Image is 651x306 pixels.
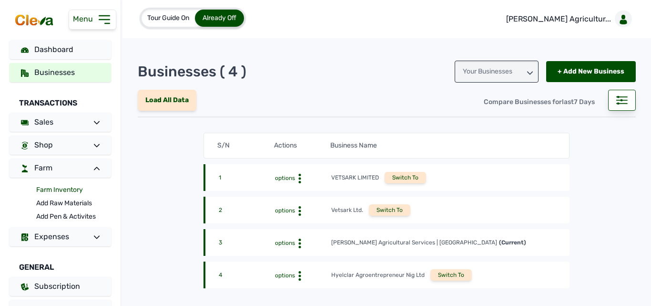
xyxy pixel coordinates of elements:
[217,141,274,150] div: S/N
[36,210,111,223] a: Add Pen & Activites
[34,282,80,291] span: Subscription
[10,86,111,113] div: Transactions
[10,158,111,178] a: Farm
[34,68,75,77] span: Businesses
[36,197,111,210] a: Add Raw Materials
[138,63,246,80] p: Businesses ( 4 )
[10,136,111,155] a: Shop
[34,163,52,172] span: Farm
[34,140,53,149] span: Shop
[34,45,73,54] span: Dashboard
[10,250,111,277] div: General
[10,227,111,246] a: Expenses
[34,232,69,241] span: Expenses
[34,117,53,127] span: Sales
[274,141,330,150] div: Actions
[219,271,275,281] div: 4
[331,174,379,181] div: VETSARK LIMITED
[331,239,497,246] div: [PERSON_NAME] Agricultural Services | [GEOGRAPHIC_DATA]
[331,206,363,214] div: Vetsark Ltd.
[13,13,55,27] img: cleva_logo.png
[498,6,636,32] a: [PERSON_NAME] Agricultur...
[455,61,539,83] div: Your Businesses
[497,239,526,246] span: (Current)
[331,271,425,279] div: Hyelclar Agroentrepreneur Nig Ltd
[546,61,636,82] div: + Add New Business
[430,269,472,281] div: Switch To
[36,183,111,197] a: Farm Inventory
[219,174,275,183] div: 1
[219,239,275,248] div: 3
[275,175,295,181] span: options
[10,113,111,132] a: Sales
[275,207,295,214] span: options
[385,172,426,183] div: Switch To
[73,14,97,23] span: Menu
[10,277,111,296] a: Subscription
[369,204,410,216] div: Switch To
[506,13,611,25] p: [PERSON_NAME] Agricultur...
[147,14,189,22] span: Tour Guide On
[10,40,111,59] a: Dashboard
[330,141,556,150] div: Business Name
[562,98,574,106] span: last
[275,272,295,279] span: options
[203,14,236,22] span: Already Off
[10,63,111,82] a: Businesses
[476,92,602,113] div: Compare Businesses for 7 Days
[275,240,295,246] span: options
[145,96,189,104] span: Load All Data
[219,206,275,216] div: 2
